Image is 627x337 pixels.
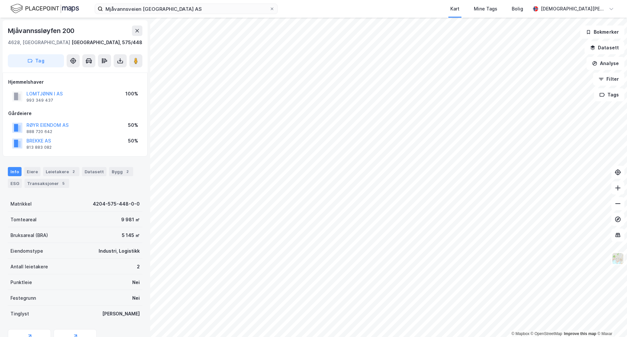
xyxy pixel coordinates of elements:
div: Tinglyst [10,310,29,318]
div: 4204-575-448-0-0 [93,200,140,208]
button: Tags [594,88,624,101]
div: 4628, [GEOGRAPHIC_DATA] [8,39,70,46]
div: 9 981 ㎡ [121,216,140,224]
div: Mine Tags [474,5,497,13]
div: Nei [132,278,140,286]
button: Tag [8,54,64,67]
div: Festegrunn [10,294,36,302]
div: Kontrollprogram for chat [594,306,627,337]
div: 2 [70,168,77,175]
div: Gårdeiere [8,110,142,117]
div: Leietakere [43,167,79,176]
button: Filter [593,73,624,86]
div: Mjåvannssløyfen 200 [8,25,76,36]
button: Analyse [587,57,624,70]
div: 50% [128,121,138,129]
div: ESG [8,179,22,188]
input: Søk på adresse, matrikkel, gårdeiere, leietakere eller personer [103,4,269,14]
button: Bokmerker [580,25,624,39]
div: Antall leietakere [10,263,48,271]
div: [PERSON_NAME] [102,310,140,318]
div: 50% [128,137,138,145]
div: Bolig [512,5,523,13]
div: 5 [60,180,67,187]
div: Tomteareal [10,216,37,224]
div: Nei [132,294,140,302]
div: 813 883 082 [26,145,52,150]
div: Matrikkel [10,200,32,208]
a: OpenStreetMap [531,331,562,336]
iframe: Chat Widget [594,306,627,337]
div: Eiere [24,167,40,176]
div: Transaksjoner [24,179,69,188]
div: Info [8,167,22,176]
div: 100% [125,90,138,98]
div: Bygg [109,167,133,176]
a: Improve this map [564,331,596,336]
div: Datasett [82,167,106,176]
div: 2 [124,168,131,175]
div: [GEOGRAPHIC_DATA], 575/448 [72,39,142,46]
div: [DEMOGRAPHIC_DATA][PERSON_NAME] [541,5,606,13]
img: Z [612,252,624,265]
div: Bruksareal (BRA) [10,231,48,239]
div: Kart [450,5,459,13]
div: Punktleie [10,278,32,286]
button: Datasett [585,41,624,54]
div: 2 [137,263,140,271]
div: 993 349 437 [26,98,53,103]
div: 5 145 ㎡ [122,231,140,239]
div: Eiendomstype [10,247,43,255]
div: 888 720 642 [26,129,52,134]
div: Hjemmelshaver [8,78,142,86]
a: Mapbox [511,331,529,336]
div: Industri, Logistikk [99,247,140,255]
img: logo.f888ab2527a4732fd821a326f86c7f29.svg [10,3,79,14]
